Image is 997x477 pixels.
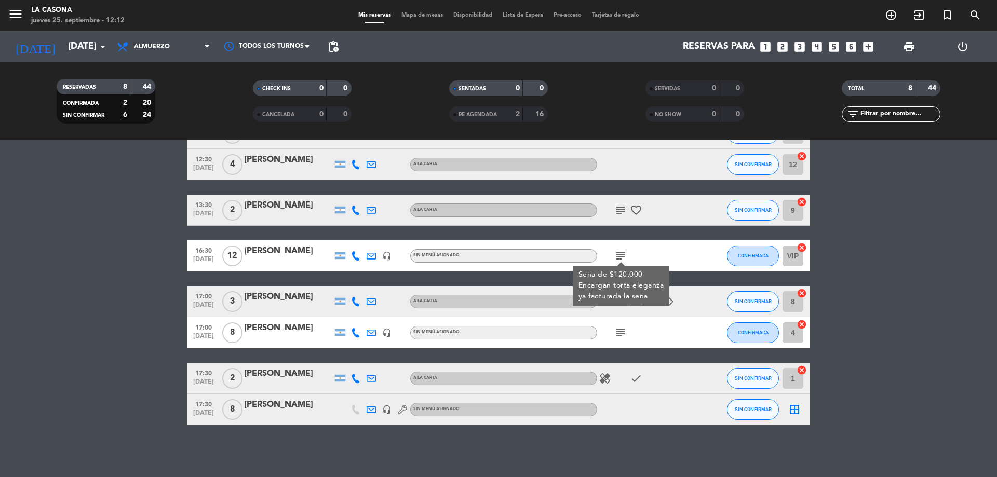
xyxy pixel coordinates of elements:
[319,85,324,92] strong: 0
[191,290,217,302] span: 17:00
[797,151,807,161] i: cancel
[413,407,460,411] span: Sin menú asignado
[222,322,242,343] span: 8
[776,40,789,53] i: looks_two
[244,290,332,304] div: [PERSON_NAME]
[123,111,127,118] strong: 6
[630,204,642,216] i: favorite_border
[244,398,332,412] div: [PERSON_NAME]
[727,291,779,312] button: SIN CONFIRMAR
[413,162,437,166] span: A LA CARTA
[31,16,125,26] div: jueves 25. septiembre - 12:12
[382,251,392,261] i: headset_mic
[793,40,806,53] i: looks_3
[413,330,460,334] span: Sin menú asignado
[143,111,153,118] strong: 24
[353,12,396,18] span: Mis reservas
[262,86,291,91] span: CHECK INS
[735,375,772,381] span: SIN CONFIRMAR
[123,83,127,90] strong: 8
[548,12,587,18] span: Pre-acceso
[97,40,109,53] i: arrow_drop_down
[343,85,349,92] strong: 0
[191,256,217,268] span: [DATE]
[244,367,332,380] div: [PERSON_NAME]
[727,246,779,266] button: CONFIRMADA
[319,111,324,118] strong: 0
[738,330,769,335] span: CONFIRMADA
[222,399,242,420] span: 8
[913,9,925,21] i: exit_to_app
[738,253,769,258] span: CONFIRMADA
[848,86,864,91] span: TOTAL
[956,40,969,53] i: power_settings_new
[928,85,938,92] strong: 44
[759,40,772,53] i: looks_one
[844,40,858,53] i: looks_6
[827,40,841,53] i: looks_5
[727,200,779,221] button: SIN CONFIRMAR
[735,161,772,167] span: SIN CONFIRMAR
[630,372,642,385] i: check
[908,85,912,92] strong: 8
[810,40,824,53] i: looks_4
[727,154,779,175] button: SIN CONFIRMAR
[797,288,807,298] i: cancel
[540,85,546,92] strong: 0
[191,210,217,222] span: [DATE]
[797,197,807,207] i: cancel
[343,111,349,118] strong: 0
[599,372,611,385] i: healing
[222,154,242,175] span: 4
[244,321,332,335] div: [PERSON_NAME]
[382,405,392,414] i: headset_mic
[735,207,772,213] span: SIN CONFIRMAR
[797,242,807,253] i: cancel
[614,250,627,262] i: subject
[8,6,23,22] i: menu
[222,291,242,312] span: 3
[191,398,217,410] span: 17:30
[222,368,242,389] span: 2
[143,99,153,106] strong: 20
[859,108,940,120] input: Filtrar por nombre...
[683,42,755,52] span: Reservas para
[614,326,627,339] i: subject
[614,204,627,216] i: subject
[903,40,915,53] span: print
[736,85,742,92] strong: 0
[327,40,340,53] span: pending_actions
[413,253,460,257] span: Sin menú asignado
[969,9,981,21] i: search
[516,85,520,92] strong: 0
[222,200,242,221] span: 2
[655,112,681,117] span: NO SHOW
[191,378,217,390] span: [DATE]
[8,6,23,25] button: menu
[497,12,548,18] span: Lista de Espera
[222,246,242,266] span: 12
[885,9,897,21] i: add_circle_outline
[727,322,779,343] button: CONFIRMADA
[936,31,989,62] div: LOG OUT
[735,298,772,304] span: SIN CONFIRMAR
[727,399,779,420] button: SIN CONFIRMAR
[134,43,170,50] span: Almuerzo
[797,319,807,330] i: cancel
[735,406,772,412] span: SIN CONFIRMAR
[712,111,716,118] strong: 0
[63,101,99,106] span: CONFIRMADA
[244,199,332,212] div: [PERSON_NAME]
[797,365,807,375] i: cancel
[191,244,217,256] span: 16:30
[143,83,153,90] strong: 44
[191,333,217,345] span: [DATE]
[847,108,859,120] i: filter_list
[191,410,217,421] span: [DATE]
[788,403,801,416] i: border_all
[736,111,742,118] strong: 0
[413,299,437,303] span: A LA CARTA
[31,5,125,16] div: La Casona
[191,153,217,165] span: 12:30
[8,35,63,58] i: [DATE]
